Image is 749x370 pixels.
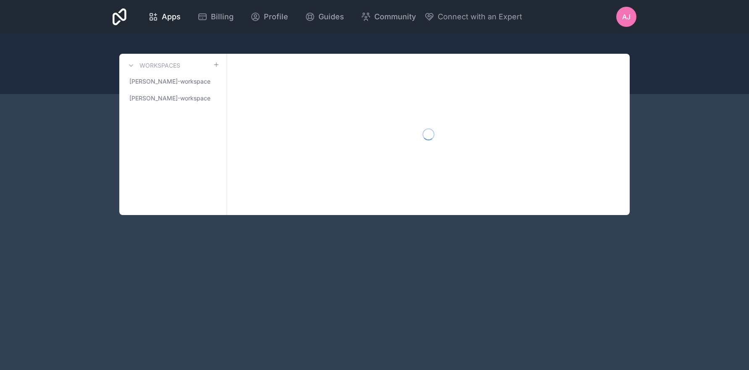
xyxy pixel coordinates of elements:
[438,11,522,23] span: Connect with an Expert
[129,94,210,102] span: [PERSON_NAME]-workspace
[126,60,180,71] a: Workspaces
[318,11,344,23] span: Guides
[191,8,240,26] a: Billing
[264,11,288,23] span: Profile
[129,77,210,86] span: [PERSON_NAME]-workspace
[162,11,181,23] span: Apps
[126,74,220,89] a: [PERSON_NAME]-workspace
[211,11,234,23] span: Billing
[244,8,295,26] a: Profile
[424,11,522,23] button: Connect with an Expert
[126,91,220,106] a: [PERSON_NAME]-workspace
[298,8,351,26] a: Guides
[354,8,423,26] a: Community
[139,61,180,70] h3: Workspaces
[142,8,187,26] a: Apps
[374,11,416,23] span: Community
[622,12,631,22] span: AJ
